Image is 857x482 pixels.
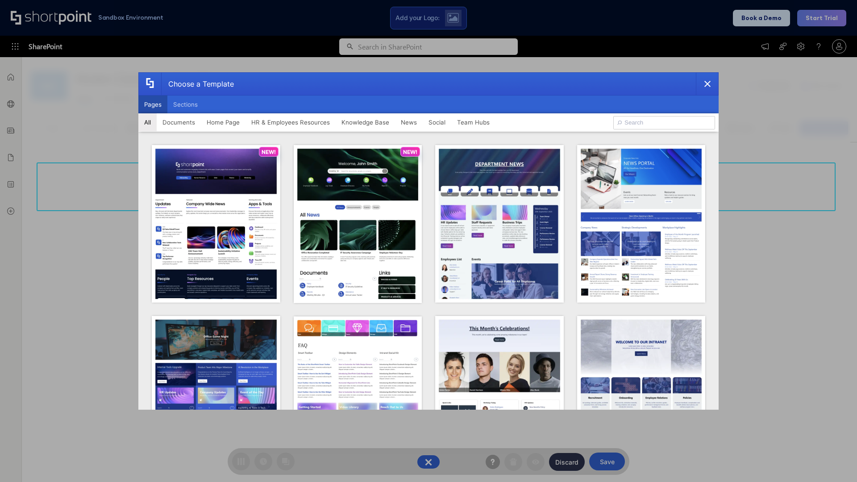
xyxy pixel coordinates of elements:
p: NEW! [403,149,417,155]
button: Pages [138,96,167,113]
button: All [138,113,157,131]
div: Choose a Template [161,73,234,95]
div: template selector [138,72,719,410]
iframe: Chat Widget [812,439,857,482]
button: News [395,113,423,131]
button: Team Hubs [451,113,495,131]
button: Documents [157,113,201,131]
button: Home Page [201,113,245,131]
button: HR & Employees Resources [245,113,336,131]
button: Social [423,113,451,131]
p: NEW! [262,149,276,155]
button: Sections [167,96,204,113]
input: Search [613,116,715,129]
button: Knowledge Base [336,113,395,131]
